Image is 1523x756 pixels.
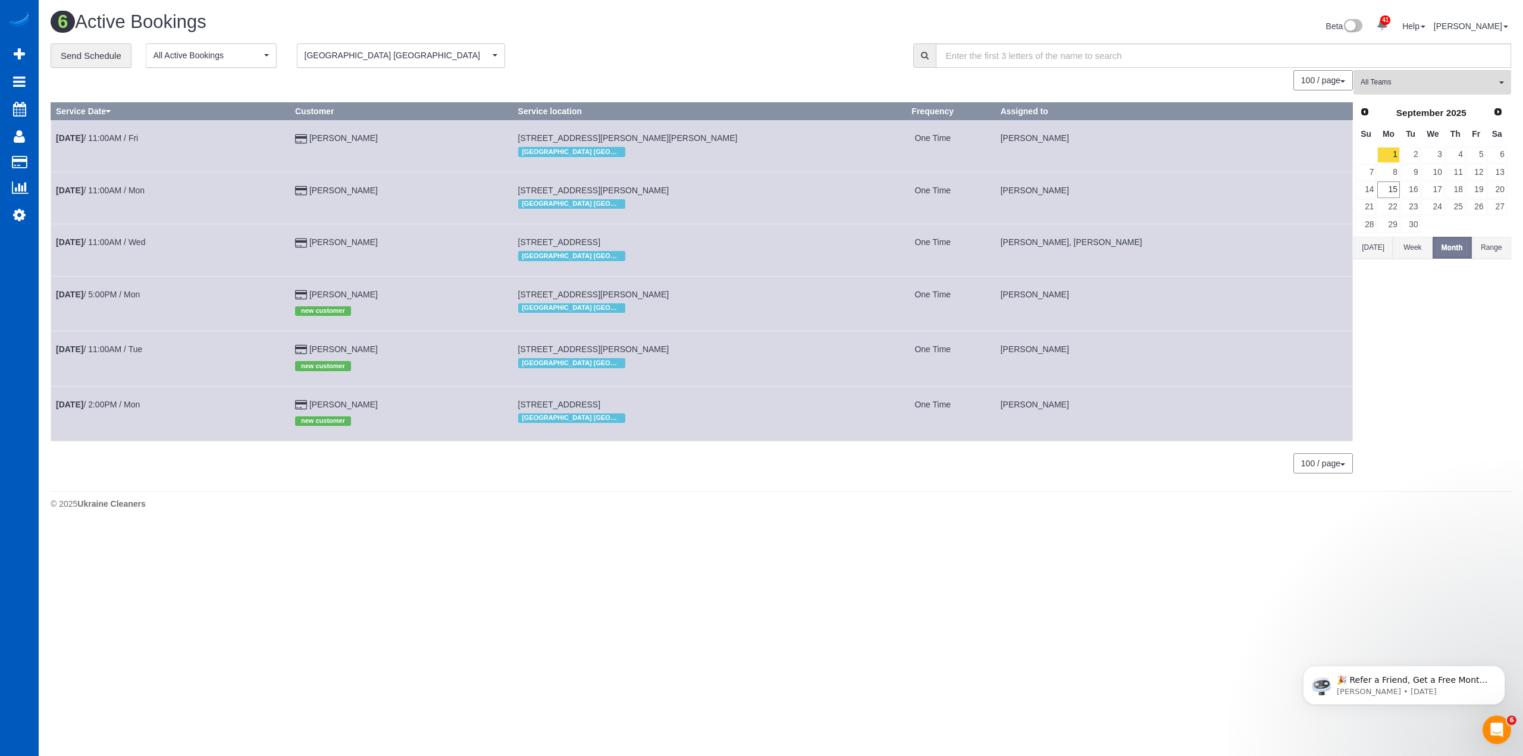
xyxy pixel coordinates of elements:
[1393,237,1432,259] button: Week
[518,355,865,371] div: Location
[1466,199,1486,215] a: 26
[7,12,31,29] img: Automaid Logo
[995,120,1352,172] td: Assigned to
[290,224,513,276] td: Customer
[1383,129,1394,139] span: Monday
[1446,199,1465,215] a: 25
[309,133,378,143] a: [PERSON_NAME]
[51,386,290,441] td: Schedule date
[56,290,83,299] b: [DATE]
[518,186,669,195] span: [STREET_ADDRESS][PERSON_NAME]
[51,11,75,33] span: 6
[1293,70,1353,90] button: 100 / page
[305,49,490,61] span: [GEOGRAPHIC_DATA] [GEOGRAPHIC_DATA]
[995,172,1352,224] td: Assigned to
[870,172,995,224] td: Frequency
[518,410,865,426] div: Location
[1421,181,1444,197] a: 17
[870,331,995,386] td: Frequency
[51,172,290,224] td: Schedule date
[290,386,513,441] td: Customer
[1493,107,1503,117] span: Next
[1466,164,1486,180] a: 12
[1446,181,1465,197] a: 18
[518,300,865,316] div: Location
[1483,716,1511,744] iframe: Intercom live chat
[290,172,513,224] td: Customer
[1401,199,1421,215] a: 23
[1446,108,1466,118] span: 2025
[1360,107,1370,117] span: Prev
[1401,181,1421,197] a: 16
[1434,21,1508,31] a: [PERSON_NAME]
[51,103,290,120] th: Service Date
[1377,164,1399,180] a: 8
[1377,181,1399,197] a: 15
[290,120,513,172] td: Customer
[1353,237,1393,259] button: [DATE]
[1356,104,1373,121] a: Prev
[51,224,290,276] td: Schedule date
[1401,147,1421,163] a: 2
[295,135,307,143] i: Credit Card Payment
[518,133,738,143] span: [STREET_ADDRESS][PERSON_NAME][PERSON_NAME]
[1421,147,1444,163] a: 3
[295,187,307,195] i: Credit Card Payment
[297,43,505,68] ol: Atlanta GA
[290,103,513,120] th: Customer
[1371,12,1394,38] a: 41
[995,103,1352,120] th: Assigned to
[518,248,865,263] div: Location
[1401,164,1421,180] a: 9
[1377,217,1399,233] a: 29
[513,120,870,172] td: Service location
[51,276,290,331] td: Schedule date
[518,237,600,247] span: [STREET_ADDRESS]
[995,224,1352,276] td: Assigned to
[1396,108,1444,118] span: September
[295,306,351,316] span: new customer
[1294,70,1353,90] nav: Pagination navigation
[1401,217,1421,233] a: 30
[936,43,1511,68] input: Enter the first 3 letters of the name to search
[1285,641,1523,724] iframe: Intercom notifications message
[309,400,378,409] a: [PERSON_NAME]
[56,133,83,143] b: [DATE]
[56,133,138,143] a: [DATE]/ 11:00AM / Fri
[56,290,140,299] a: [DATE]/ 5:00PM / Mon
[56,400,140,409] a: [DATE]/ 2:00PM / Mon
[870,120,995,172] td: Frequency
[1353,70,1511,89] ol: All Teams
[295,239,307,247] i: Credit Card Payment
[1294,453,1353,473] nav: Pagination navigation
[1446,164,1465,180] a: 11
[290,276,513,331] td: Customer
[1492,129,1502,139] span: Saturday
[51,331,290,386] td: Schedule date
[1487,199,1507,215] a: 27
[1361,129,1371,139] span: Sunday
[1427,129,1439,139] span: Wednesday
[1406,129,1415,139] span: Tuesday
[1353,70,1511,95] button: All Teams
[870,386,995,441] td: Frequency
[51,12,772,32] h1: Active Bookings
[518,303,625,313] span: [GEOGRAPHIC_DATA] [GEOGRAPHIC_DATA]
[51,120,290,172] td: Schedule date
[513,172,870,224] td: Service location
[290,331,513,386] td: Customer
[518,144,865,159] div: Location
[1490,104,1506,121] a: Next
[1361,77,1496,87] span: All Teams
[1466,181,1486,197] a: 19
[518,400,600,409] span: [STREET_ADDRESS]
[56,237,145,247] a: [DATE]/ 11:00AM / Wed
[1487,181,1507,197] a: 20
[1450,129,1461,139] span: Thursday
[1507,716,1516,725] span: 6
[518,147,625,156] span: [GEOGRAPHIC_DATA] [GEOGRAPHIC_DATA]
[1356,217,1376,233] a: 28
[51,498,1511,510] div: © 2025
[513,386,870,441] td: Service location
